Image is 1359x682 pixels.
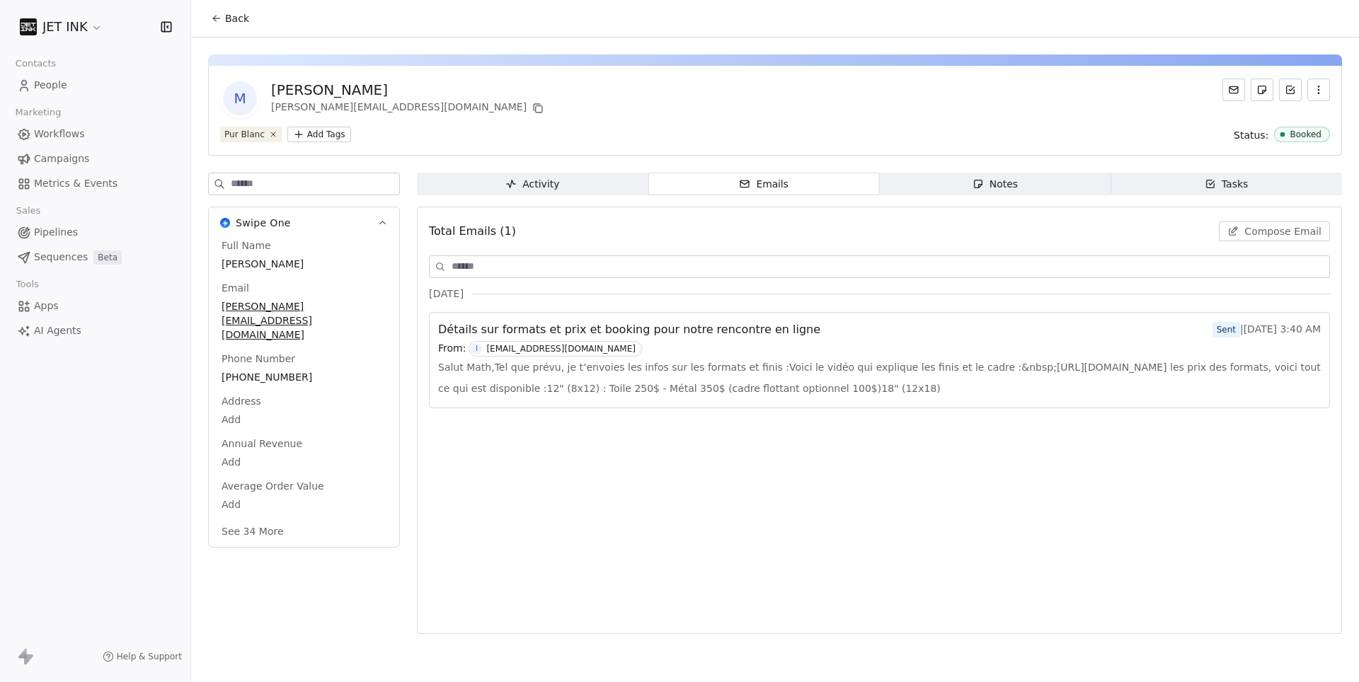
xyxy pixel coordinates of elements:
span: Marketing [9,102,67,123]
span: Salut Math,Tel que prévu, je t’envoies les infos sur les formats et finis :Voici le vidéo qui exp... [438,357,1321,399]
img: JET%20INK%20Metal.png [20,18,37,35]
div: Notes [973,177,1018,192]
span: Full Name [219,238,274,253]
span: Beta [93,250,122,265]
span: Apps [34,299,59,313]
button: JET INK [17,15,105,39]
span: Sales [10,200,47,221]
span: From: [438,341,466,357]
span: [PHONE_NUMBER] [222,370,386,384]
button: Add Tags [287,127,351,142]
span: Annual Revenue [219,437,305,451]
span: Average Order Value [219,479,327,493]
button: See 34 More [213,519,292,544]
span: Total Emails (1) [429,223,516,240]
a: Campaigns [11,147,179,170]
span: | [DATE] 3:40 AM [1212,322,1321,337]
div: Pur Blanc [224,128,265,141]
button: Compose Email [1219,221,1330,241]
span: [PERSON_NAME] [222,257,386,271]
div: [PERSON_NAME] [271,80,546,100]
span: Sequences [34,250,88,265]
a: Apps [11,294,179,318]
button: Back [202,6,258,31]
span: Tools [10,274,45,295]
a: Help & Support [103,651,182,662]
a: Pipelines [11,221,179,244]
div: [PERSON_NAME][EMAIL_ADDRESS][DOMAIN_NAME] [271,100,546,117]
span: Address [219,394,264,408]
div: Booked [1290,129,1321,139]
span: Add [222,497,386,512]
img: Swipe One [220,218,230,228]
div: Swipe OneSwipe One [209,238,399,547]
span: Campaigns [34,151,89,166]
span: People [34,78,67,93]
div: Tasks [1205,177,1249,192]
span: [PERSON_NAME][EMAIL_ADDRESS][DOMAIN_NAME] [222,299,386,342]
span: Add [222,412,386,427]
span: Détails sur formats et prix et booking pour notre rencontre en ligne [438,321,820,338]
div: [EMAIL_ADDRESS][DOMAIN_NAME] [486,344,636,354]
span: Status: [1234,128,1268,142]
span: Help & Support [117,651,182,662]
span: Workflows [34,127,85,141]
span: Pipelines [34,225,78,240]
div: Sent [1217,323,1236,337]
span: M [223,81,257,115]
span: Swipe One [236,216,291,230]
span: AI Agents [34,323,81,338]
a: Metrics & Events [11,172,179,195]
span: JET INK [42,18,88,36]
a: Workflows [11,122,179,146]
span: Back [225,11,249,25]
span: Add [222,455,386,469]
span: Metrics & Events [34,176,117,191]
button: Swipe OneSwipe One [209,207,399,238]
span: Compose Email [1244,224,1321,238]
span: Email [219,281,252,295]
div: I [476,343,478,354]
span: [DATE] [429,287,464,301]
a: People [11,74,179,97]
a: SequencesBeta [11,245,179,269]
span: Contacts [9,53,62,74]
a: AI Agents [11,319,179,342]
div: Activity [505,177,559,192]
span: Phone Number [219,352,298,366]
